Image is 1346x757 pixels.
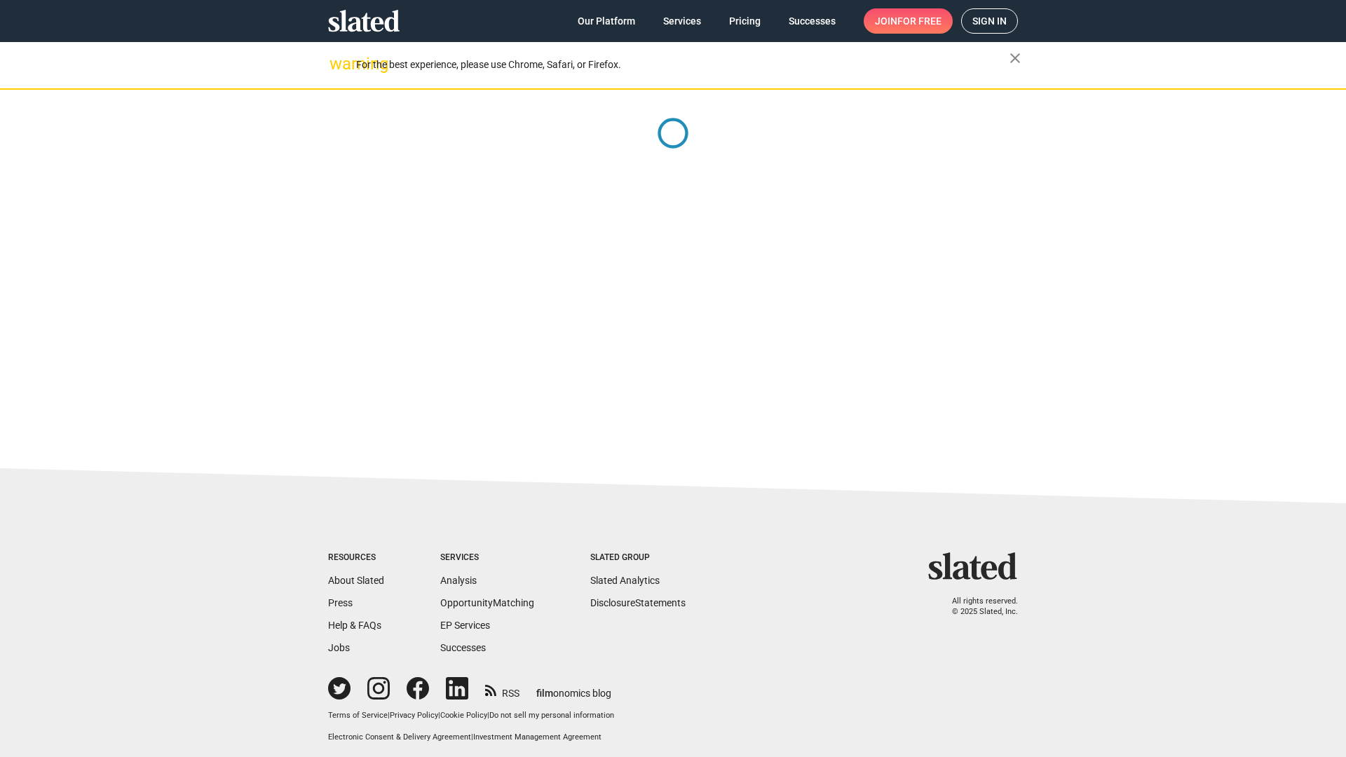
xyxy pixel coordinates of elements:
[718,8,772,34] a: Pricing
[471,732,473,742] span: |
[473,732,601,742] a: Investment Management Agreement
[864,8,953,34] a: Joinfor free
[536,676,611,700] a: filmonomics blog
[388,711,390,720] span: |
[1007,50,1024,67] mat-icon: close
[356,55,1009,74] div: For the best experience, please use Chrome, Safari, or Firefox.
[937,596,1018,617] p: All rights reserved. © 2025 Slated, Inc.
[390,711,438,720] a: Privacy Policy
[328,575,384,586] a: About Slated
[972,9,1007,33] span: Sign in
[961,8,1018,34] a: Sign in
[590,575,660,586] a: Slated Analytics
[328,711,388,720] a: Terms of Service
[663,8,701,34] span: Services
[328,552,384,564] div: Resources
[328,597,353,608] a: Press
[438,711,440,720] span: |
[440,711,487,720] a: Cookie Policy
[328,732,471,742] a: Electronic Consent & Delivery Agreement
[440,575,477,586] a: Analysis
[440,552,534,564] div: Services
[489,711,614,721] button: Do not sell my personal information
[440,620,490,631] a: EP Services
[590,552,686,564] div: Slated Group
[897,8,941,34] span: for free
[875,8,941,34] span: Join
[440,597,534,608] a: OpportunityMatching
[440,642,486,653] a: Successes
[329,55,346,72] mat-icon: warning
[777,8,847,34] a: Successes
[729,8,761,34] span: Pricing
[590,597,686,608] a: DisclosureStatements
[485,678,519,700] a: RSS
[536,688,553,699] span: film
[328,642,350,653] a: Jobs
[566,8,646,34] a: Our Platform
[789,8,836,34] span: Successes
[328,620,381,631] a: Help & FAQs
[578,8,635,34] span: Our Platform
[487,711,489,720] span: |
[652,8,712,34] a: Services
